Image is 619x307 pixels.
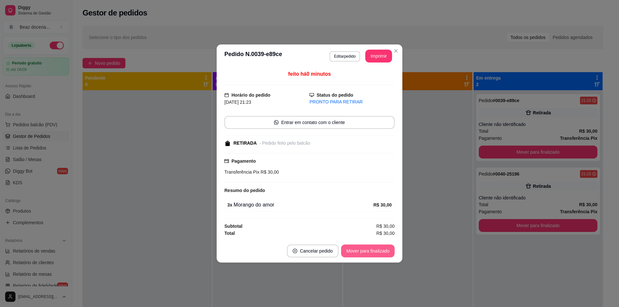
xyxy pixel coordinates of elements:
[365,50,392,62] button: Imprimir
[259,169,279,175] span: R$ 30,00
[224,159,229,163] span: credit-card
[373,202,392,207] strong: R$ 30,00
[376,230,395,237] span: R$ 30,00
[224,224,242,229] strong: Subtotal
[274,120,279,125] span: whats-app
[376,223,395,230] span: R$ 30,00
[391,46,401,56] button: Close
[224,188,265,193] strong: Resumo do pedido
[293,249,297,253] span: close-circle
[233,140,257,147] div: RETIRADA
[224,116,395,129] button: whats-appEntrar em contato com o cliente
[231,158,256,164] strong: Pagamento
[341,245,395,257] button: Mover para finalizado
[317,92,353,98] strong: Status do pedido
[224,169,259,175] span: Transferência Pix
[224,93,229,97] span: calendar
[309,93,314,97] span: desktop
[227,201,373,209] div: Morango do amor
[259,140,310,147] div: - Pedido feito pelo balcão
[309,99,395,105] div: PRONTO PARA RETIRAR
[231,92,270,98] strong: Horário do pedido
[227,202,232,207] strong: 3 x
[224,231,235,236] strong: Total
[224,100,251,105] span: [DATE] 21:23
[287,245,339,257] button: close-circleCancelar pedido
[224,50,282,62] h3: Pedido N. 0039-e89ce
[288,71,331,77] span: feito há 0 minutos
[329,51,360,62] button: Editarpedido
